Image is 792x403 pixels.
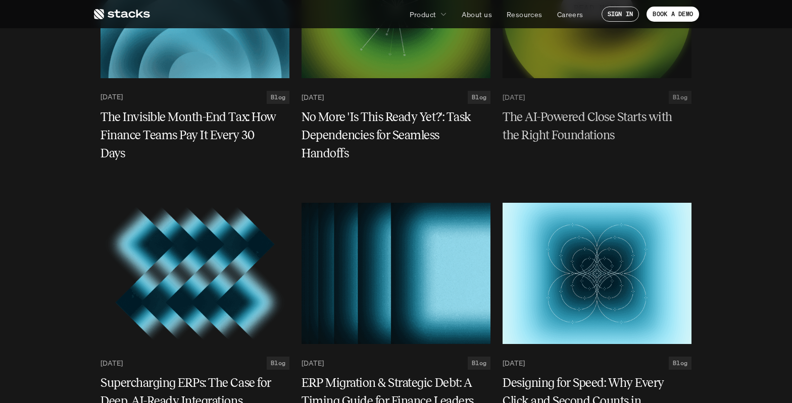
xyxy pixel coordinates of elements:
a: Careers [551,5,589,23]
a: No More 'Is This Ready Yet?': Task Dependencies for Seamless Handoffs [302,108,490,162]
p: [DATE] [302,359,324,368]
h2: Blog [673,94,687,101]
a: Resources [501,5,549,23]
a: BOOK A DEMO [647,7,699,22]
h2: Blog [673,360,687,367]
a: The AI-Powered Close Starts with the Right Foundations [503,108,691,144]
p: [DATE] [503,359,525,368]
a: [DATE]Blog [503,91,691,104]
a: About us [456,5,498,23]
p: [DATE] [101,93,123,101]
p: About us [462,9,492,20]
h5: The Invisible Month-End Tax: How Finance Teams Pay It Every 30 Days [101,108,277,162]
p: [DATE] [302,93,324,101]
a: Privacy Policy [152,45,195,53]
a: The Invisible Month-End Tax: How Finance Teams Pay It Every 30 Days [101,108,289,162]
h2: Blog [472,360,486,367]
p: BOOK A DEMO [653,11,693,18]
a: SIGN IN [602,7,639,22]
p: Resources [507,9,542,20]
h5: The AI-Powered Close Starts with the Right Foundations [503,108,679,144]
a: [DATE]Blog [503,357,691,370]
p: SIGN IN [608,11,633,18]
p: [DATE] [101,359,123,368]
h2: Blog [472,94,486,101]
a: [DATE]Blog [302,91,490,104]
a: [DATE]Blog [302,357,490,370]
h5: No More 'Is This Ready Yet?': Task Dependencies for Seamless Handoffs [302,108,478,162]
p: Product [410,9,436,20]
h2: Blog [271,94,285,101]
p: Careers [557,9,583,20]
h2: Blog [271,360,285,367]
a: [DATE]Blog [101,357,289,370]
a: [DATE]Blog [101,91,289,104]
p: [DATE] [503,93,525,101]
